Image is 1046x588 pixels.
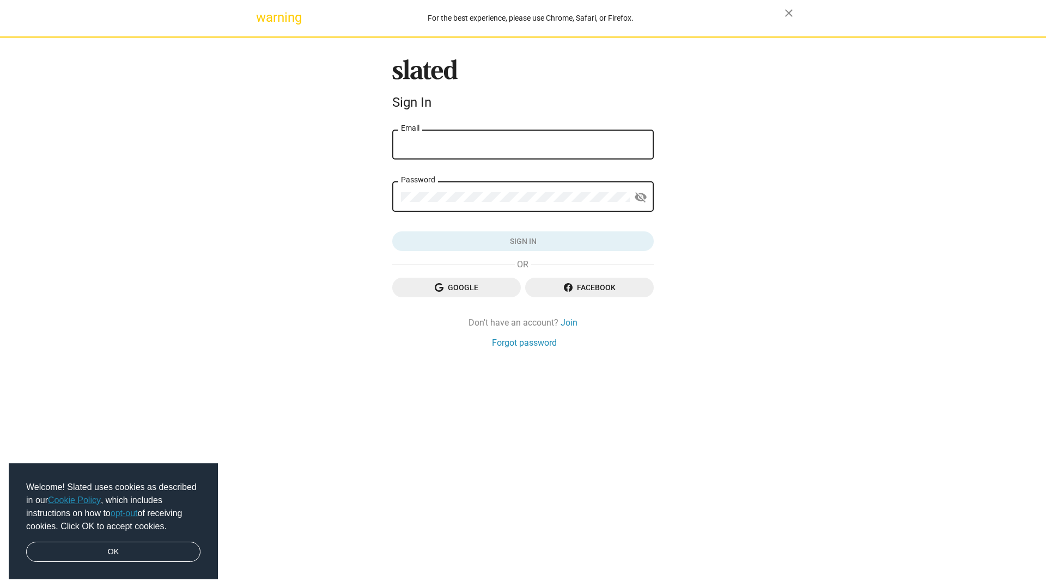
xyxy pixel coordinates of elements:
span: Google [401,278,512,297]
a: Join [561,317,577,328]
button: Facebook [525,278,654,297]
div: For the best experience, please use Chrome, Safari, or Firefox. [277,11,784,26]
mat-icon: visibility_off [634,189,647,206]
sl-branding: Sign In [392,59,654,115]
a: Cookie Policy [48,495,101,505]
mat-icon: close [782,7,795,20]
button: Show password [630,187,652,209]
a: Forgot password [492,337,557,348]
div: cookieconsent [9,463,218,580]
span: Facebook [534,278,645,297]
div: Don't have an account? [392,317,654,328]
span: Welcome! Slated uses cookies as described in our , which includes instructions on how to of recei... [26,481,200,533]
a: opt-out [111,509,138,518]
mat-icon: warning [256,11,269,24]
button: Google [392,278,521,297]
div: Sign In [392,95,654,110]
a: dismiss cookie message [26,542,200,562]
